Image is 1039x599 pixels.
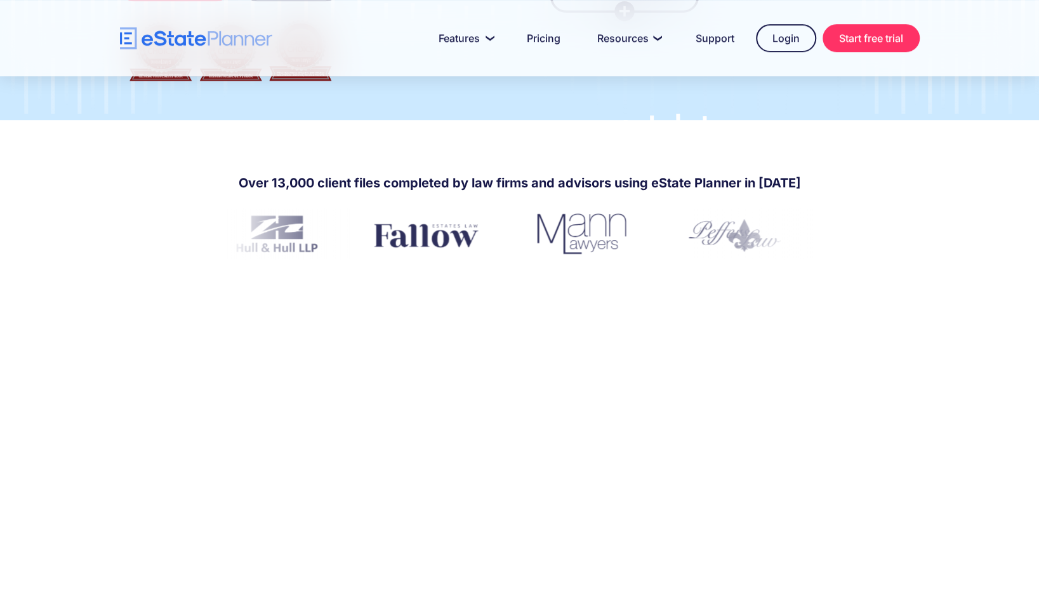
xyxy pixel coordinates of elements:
a: Resources [582,25,674,51]
a: Start free trial [823,24,920,52]
a: Pricing [512,25,576,51]
a: Features [423,25,505,51]
a: home [120,27,272,50]
a: Login [756,24,816,52]
h4: Over 13,000 client files completed by law firms and advisors using eState Planner in [DATE] [239,174,801,192]
a: Support [680,25,750,51]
